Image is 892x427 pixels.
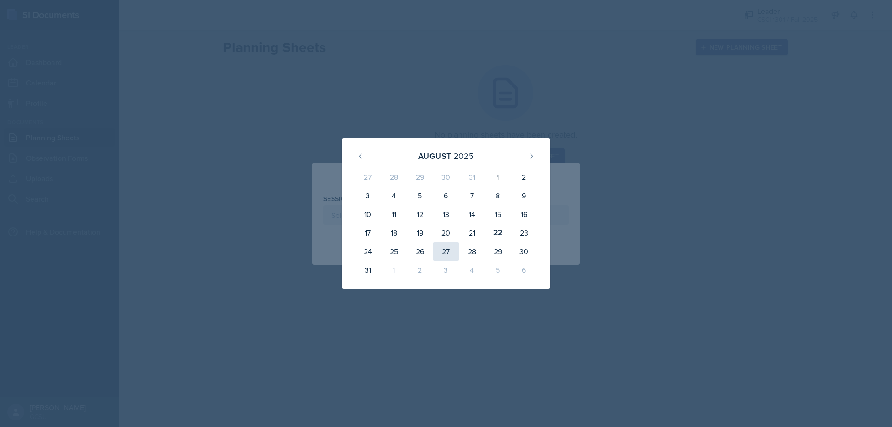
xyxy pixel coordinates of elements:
[459,242,485,261] div: 28
[433,261,459,279] div: 3
[407,168,433,186] div: 29
[407,205,433,223] div: 12
[355,261,381,279] div: 31
[433,205,459,223] div: 13
[355,223,381,242] div: 17
[433,186,459,205] div: 6
[407,186,433,205] div: 5
[485,168,511,186] div: 1
[355,168,381,186] div: 27
[381,223,407,242] div: 18
[453,150,474,162] div: 2025
[381,186,407,205] div: 4
[418,150,451,162] div: August
[485,205,511,223] div: 15
[511,242,537,261] div: 30
[407,261,433,279] div: 2
[381,242,407,261] div: 25
[459,168,485,186] div: 31
[355,205,381,223] div: 10
[511,223,537,242] div: 23
[485,242,511,261] div: 29
[433,242,459,261] div: 27
[511,186,537,205] div: 9
[511,205,537,223] div: 16
[485,223,511,242] div: 22
[459,223,485,242] div: 21
[459,186,485,205] div: 7
[459,205,485,223] div: 14
[355,186,381,205] div: 3
[355,242,381,261] div: 24
[459,261,485,279] div: 4
[407,242,433,261] div: 26
[407,223,433,242] div: 19
[511,261,537,279] div: 6
[511,168,537,186] div: 2
[381,168,407,186] div: 28
[381,261,407,279] div: 1
[433,168,459,186] div: 30
[485,261,511,279] div: 5
[381,205,407,223] div: 11
[485,186,511,205] div: 8
[433,223,459,242] div: 20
